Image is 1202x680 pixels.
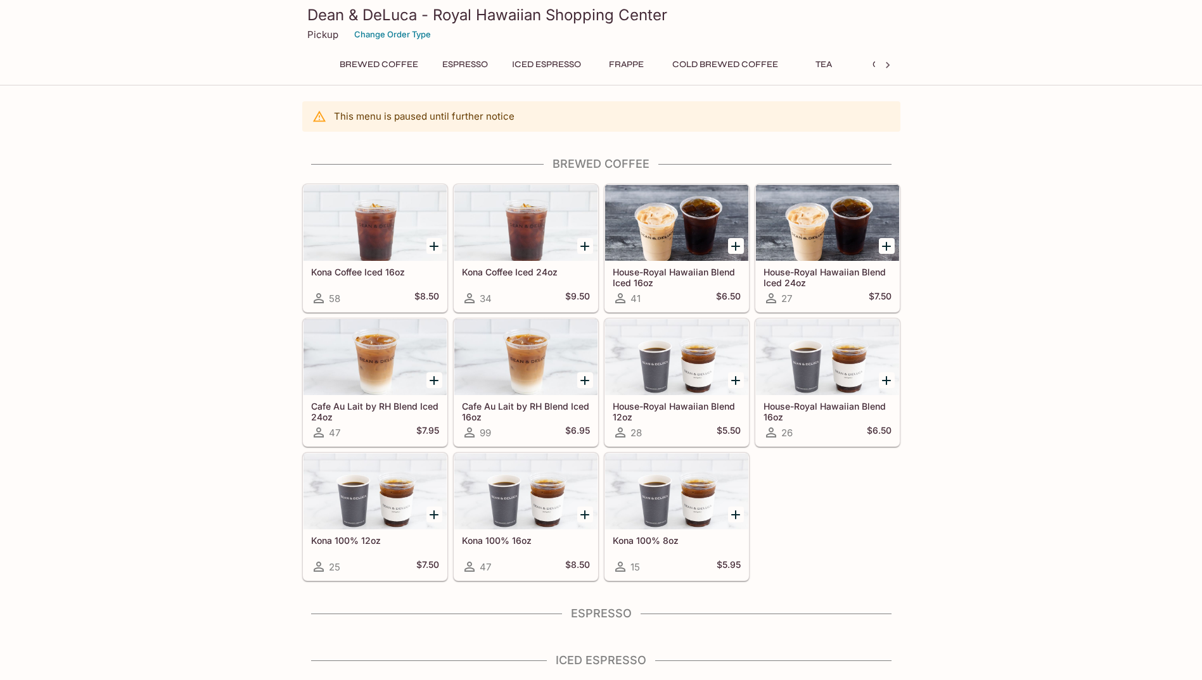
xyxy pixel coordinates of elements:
[717,425,741,440] h5: $5.50
[462,535,590,546] h5: Kona 100% 16oz
[716,291,741,306] h5: $6.50
[307,5,895,25] h3: Dean & DeLuca - Royal Hawaiian Shopping Center
[416,425,439,440] h5: $7.95
[728,507,744,522] button: Add Kona 100% 8oz
[311,267,439,277] h5: Kona Coffee Iced 16oz
[630,427,642,439] span: 28
[630,561,640,573] span: 15
[329,293,340,305] span: 58
[435,56,495,73] button: Espresso
[348,25,437,44] button: Change Order Type
[613,535,741,546] h5: Kona 100% 8oz
[426,372,442,388] button: Add Cafe Au Lait by RH Blend Iced 24oz
[334,110,515,122] p: This menu is paused until further notice
[480,561,491,573] span: 47
[311,401,439,422] h5: Cafe Au Lait by RH Blend Iced 24oz
[867,425,892,440] h5: $6.50
[869,291,892,306] h5: $7.50
[480,293,492,305] span: 34
[604,184,749,312] a: House-Royal Hawaiian Blend Iced 16oz41$6.50
[302,653,900,667] h4: Iced Espresso
[604,318,749,446] a: House-Royal Hawaiian Blend 12oz28$5.50
[480,427,491,439] span: 99
[613,401,741,422] h5: House-Royal Hawaiian Blend 12oz
[454,453,598,581] a: Kona 100% 16oz47$8.50
[329,561,340,573] span: 25
[879,238,895,254] button: Add House-Royal Hawaiian Blend Iced 24oz
[756,319,899,395] div: House-Royal Hawaiian Blend 16oz
[462,267,590,277] h5: Kona Coffee Iced 24oz
[630,293,641,305] span: 41
[781,427,793,439] span: 26
[454,319,598,395] div: Cafe Au Lait by RH Blend Iced 16oz
[333,56,425,73] button: Brewed Coffee
[304,453,447,529] div: Kona 100% 12oz
[454,453,598,529] div: Kona 100% 16oz
[416,559,439,574] h5: $7.50
[303,184,447,312] a: Kona Coffee Iced 16oz58$8.50
[728,238,744,254] button: Add House-Royal Hawaiian Blend Iced 16oz
[311,535,439,546] h5: Kona 100% 12oz
[565,425,590,440] h5: $6.95
[605,453,748,529] div: Kona 100% 8oz
[565,559,590,574] h5: $8.50
[795,56,852,73] button: Tea
[598,56,655,73] button: Frappe
[665,56,785,73] button: Cold Brewed Coffee
[577,372,593,388] button: Add Cafe Au Lait by RH Blend Iced 16oz
[454,318,598,446] a: Cafe Au Lait by RH Blend Iced 16oz99$6.95
[613,267,741,287] h5: House-Royal Hawaiian Blend Iced 16oz
[303,453,447,581] a: Kona 100% 12oz25$7.50
[605,185,748,261] div: House-Royal Hawaiian Blend Iced 16oz
[755,318,900,446] a: House-Royal Hawaiian Blend 16oz26$6.50
[454,184,598,312] a: Kona Coffee Iced 24oz34$9.50
[304,185,447,261] div: Kona Coffee Iced 16oz
[755,184,900,312] a: House-Royal Hawaiian Blend Iced 24oz27$7.50
[414,291,439,306] h5: $8.50
[505,56,588,73] button: Iced Espresso
[426,238,442,254] button: Add Kona Coffee Iced 16oz
[764,267,892,287] h5: House-Royal Hawaiian Blend Iced 24oz
[565,291,590,306] h5: $9.50
[454,185,598,261] div: Kona Coffee Iced 24oz
[307,28,338,41] p: Pickup
[462,401,590,422] h5: Cafe Au Lait by RH Blend Iced 16oz
[426,507,442,522] button: Add Kona 100% 12oz
[302,157,900,171] h4: Brewed Coffee
[728,372,744,388] button: Add House-Royal Hawaiian Blend 12oz
[781,293,792,305] span: 27
[577,238,593,254] button: Add Kona Coffee Iced 24oz
[717,559,741,574] h5: $5.95
[605,319,748,395] div: House-Royal Hawaiian Blend 12oz
[879,372,895,388] button: Add House-Royal Hawaiian Blend 16oz
[302,607,900,620] h4: Espresso
[303,318,447,446] a: Cafe Au Lait by RH Blend Iced 24oz47$7.95
[329,427,340,439] span: 47
[304,319,447,395] div: Cafe Au Lait by RH Blend Iced 24oz
[604,453,749,581] a: Kona 100% 8oz15$5.95
[577,507,593,522] button: Add Kona 100% 16oz
[764,401,892,422] h5: House-Royal Hawaiian Blend 16oz
[862,56,919,73] button: Others
[756,185,899,261] div: House-Royal Hawaiian Blend Iced 24oz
